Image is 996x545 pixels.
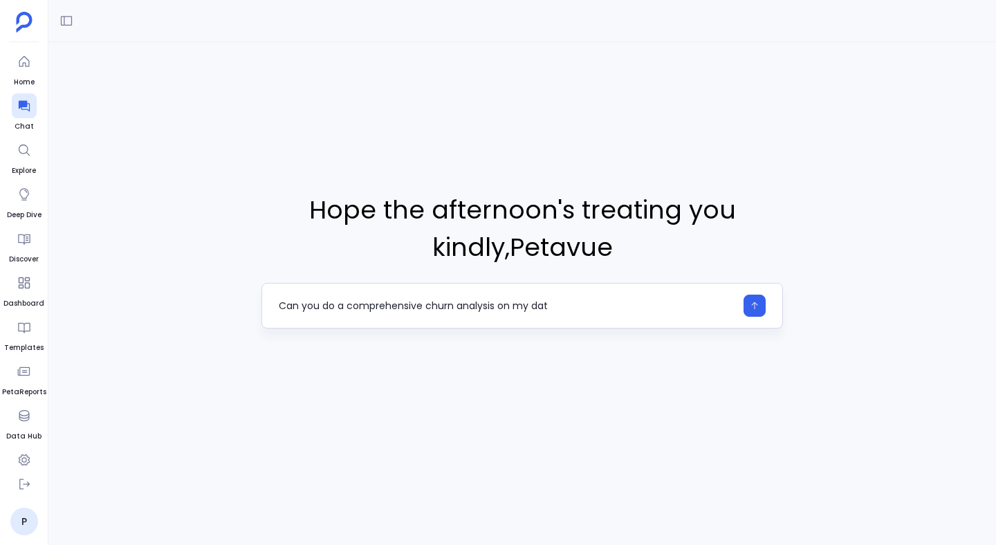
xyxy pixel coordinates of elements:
a: Chat [12,93,37,132]
a: Home [12,49,37,88]
img: petavue logo [16,12,33,33]
a: P [10,508,38,535]
span: Data Hub [6,431,41,442]
a: Explore [12,138,37,176]
span: Discover [9,254,39,265]
span: Chat [12,121,37,132]
a: Discover [9,226,39,265]
span: Explore [12,165,37,176]
a: Dashboard [3,270,44,309]
span: Templates [4,342,44,353]
a: Data Hub [6,403,41,442]
a: Settings [8,447,40,486]
textarea: Can you do a comprehensive churn analysis on my dat [279,299,735,313]
span: Deep Dive [7,210,41,221]
span: PetaReports [2,387,46,398]
span: Dashboard [3,298,44,309]
a: Templates [4,315,44,353]
span: Hope the afternoon's treating you kindly , Petavue [261,192,783,266]
span: Home [12,77,37,88]
a: PetaReports [2,359,46,398]
a: Deep Dive [7,182,41,221]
